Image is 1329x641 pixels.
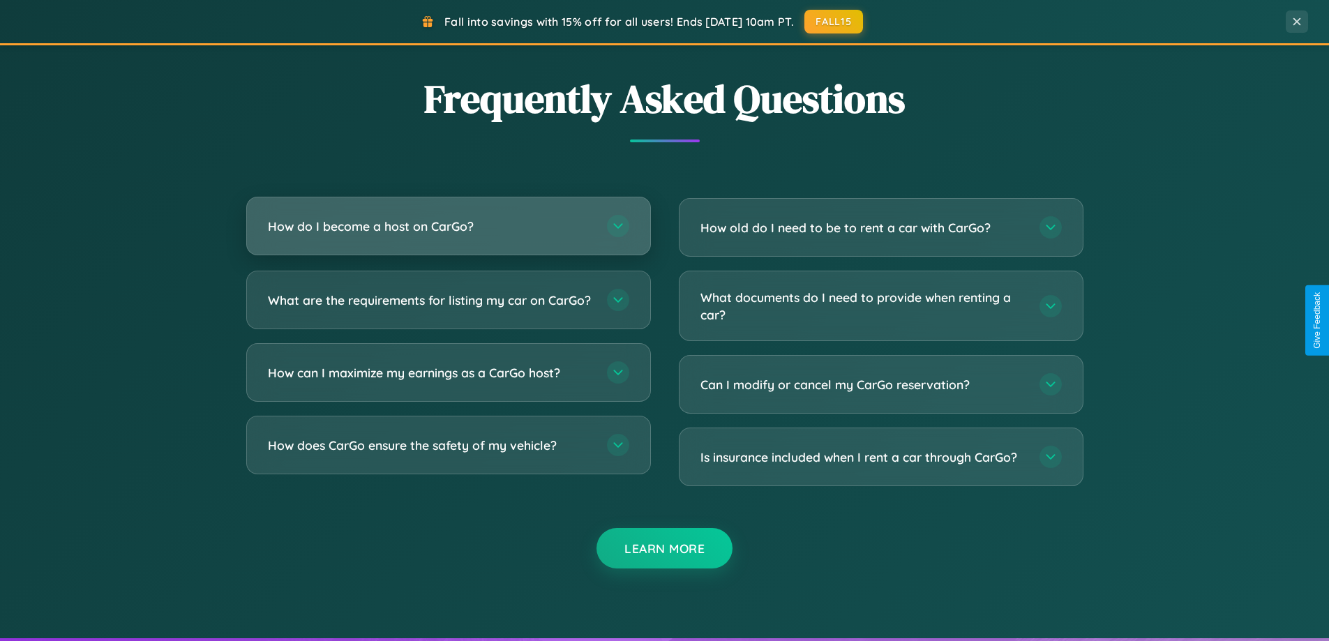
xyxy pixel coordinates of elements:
[268,364,593,382] h3: How can I maximize my earnings as a CarGo host?
[700,219,1026,236] h3: How old do I need to be to rent a car with CarGo?
[596,528,733,568] button: Learn More
[700,376,1026,393] h3: Can I modify or cancel my CarGo reservation?
[1312,292,1322,349] div: Give Feedback
[268,292,593,309] h3: What are the requirements for listing my car on CarGo?
[700,289,1026,323] h3: What documents do I need to provide when renting a car?
[268,218,593,235] h3: How do I become a host on CarGo?
[700,448,1026,466] h3: Is insurance included when I rent a car through CarGo?
[268,437,593,454] h3: How does CarGo ensure the safety of my vehicle?
[804,10,863,33] button: FALL15
[444,15,794,29] span: Fall into savings with 15% off for all users! Ends [DATE] 10am PT.
[246,72,1083,126] h2: Frequently Asked Questions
